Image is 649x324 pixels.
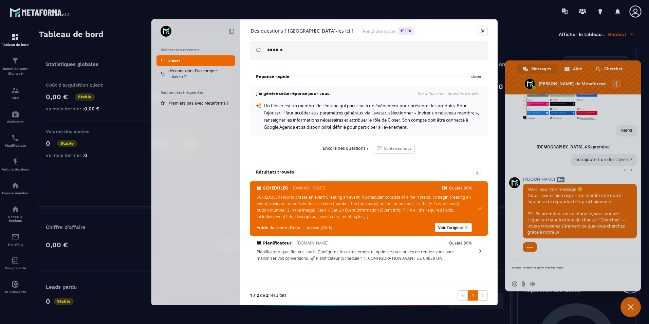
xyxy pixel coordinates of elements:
[435,223,472,232] a: Voir l'original
[303,224,332,231] span: Indexé [DATE]
[257,292,259,298] span: 2
[263,240,292,246] span: Planificateur
[256,168,294,176] h3: Résultats trouvés
[323,146,368,151] span: Encore des questions ?
[257,194,472,220] span: SCHEDULER How to create an event Creating an event in Scheduler consists of 4 main steps: To begi...
[449,240,472,246] span: Qualité 80%
[168,68,231,79] span: déconnexion d'un compte linkedin ?
[256,91,332,96] h4: J'ai généré cette réponse pour vous :
[264,103,480,130] span: Un Closer est un membre de l'équipe qui participe à un événement pour présenter les produits. Pou...
[363,27,414,35] span: Fonctionne avec
[442,185,447,191] span: en
[266,292,268,298] span: 2
[293,185,325,191] span: [DOMAIN_NAME]
[374,144,415,154] a: Contactez-nous
[398,27,414,35] span: l'IA
[250,292,252,298] span: 1
[257,224,300,231] span: Article du centre d'aide
[251,28,353,34] h1: Des questions ? [GEOGRAPHIC_DATA]-les ici !
[168,100,228,106] span: Premiers pas avec Metaforma ?
[449,185,472,191] span: Qualité 90%
[161,48,231,52] h2: Recherches récentes
[256,73,290,80] h3: Réponse rapide
[250,293,455,298] div: à de résultats
[468,290,478,301] a: 1
[297,240,329,246] span: [DOMAIN_NAME]
[473,168,482,176] span: 2
[257,249,472,262] span: Planificateur qualifier vos leads. Configurez-le correctement et optimisez vos prises de rendez-v...
[332,91,482,96] span: Sur la base des données trouvées
[161,90,231,95] h2: Recherches fréquentes
[168,58,180,64] span: closer
[263,185,288,191] span: SCHEDULER
[468,74,482,79] span: closer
